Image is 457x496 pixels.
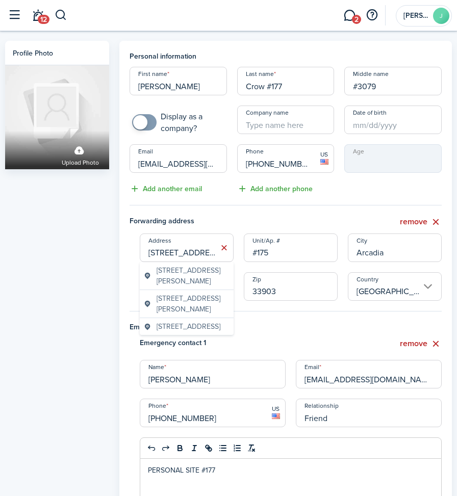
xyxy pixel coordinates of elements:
input: Country [348,272,442,301]
button: redo: redo [159,442,173,454]
button: Add another email [130,183,202,195]
button: Open sidebar [5,6,24,25]
input: Add phone number [237,144,335,173]
input: Type name here [237,67,335,95]
span: 12 [38,15,49,24]
input: Add phone number [140,399,286,427]
button: undo: undo [144,442,159,454]
label: Upload photo [62,141,99,168]
button: list: ordered [230,442,244,454]
button: italic [187,442,201,454]
a: Messaging [340,3,359,28]
a: Notifications [28,3,47,28]
input: City [348,233,442,262]
span: Forwarding address [130,216,297,228]
button: remove [400,216,442,228]
span: [STREET_ADDRESS][PERSON_NAME] [157,293,230,315]
input: Add email here [296,360,442,388]
button: Add another phone [237,183,313,195]
input: Type details here [296,399,442,427]
input: Type name here [130,67,227,95]
input: Type name here [237,106,335,134]
h4: Emergency contacts [130,322,442,332]
input: mm/dd/yyyy [344,106,442,134]
input: Start typing the address and then select from the dropdown [140,233,234,262]
button: Open resource center [363,7,380,24]
button: link [201,442,216,454]
button: list: bullet [216,442,230,454]
button: clean [244,442,259,454]
input: Zip [244,272,338,301]
span: US [272,404,280,413]
span: [STREET_ADDRESS] [157,321,220,332]
div: Profile photo [13,48,53,59]
button: Search [55,7,67,24]
button: remove [400,337,442,350]
h4: Emergency contact 1 [140,337,286,348]
span: Upload photo [62,158,99,168]
input: Unit/Ap. # [244,233,338,262]
input: Add email here [130,144,227,173]
span: US [320,150,328,159]
input: Type name here [344,67,442,95]
avatar-text: J [433,8,449,24]
p: PERSONAL SITE #177 [148,465,434,476]
span: [STREET_ADDRESS][PERSON_NAME] [157,265,230,286]
button: bold [173,442,187,454]
span: Judith [403,12,429,19]
h4: Personal information [130,51,442,62]
input: Type name here [140,360,286,388]
span: 2 [352,15,361,24]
